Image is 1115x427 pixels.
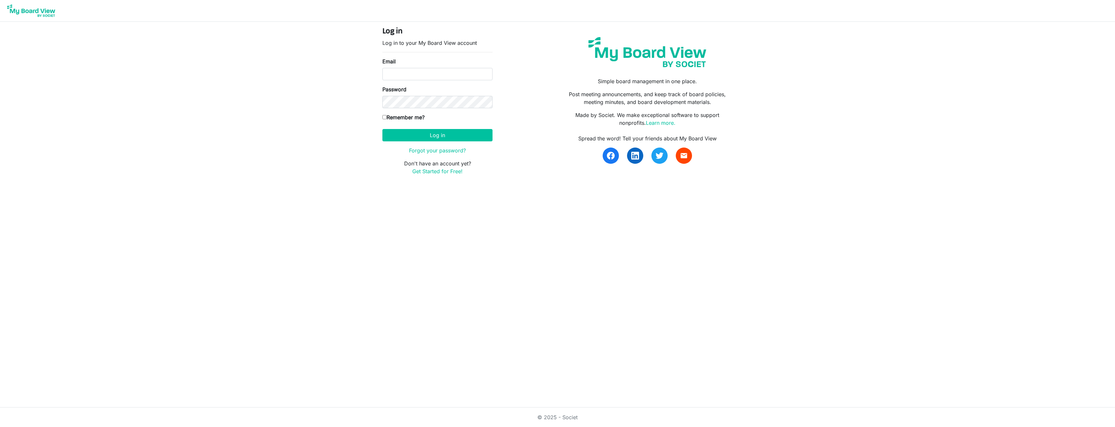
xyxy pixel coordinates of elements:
[537,414,578,421] a: © 2025 - Societ
[646,120,675,126] a: Learn more.
[5,3,57,19] img: My Board View Logo
[382,129,493,141] button: Log in
[382,85,406,93] label: Password
[382,39,493,47] p: Log in to your My Board View account
[562,77,733,85] p: Simple board management in one place.
[412,168,463,175] a: Get Started for Free!
[680,152,688,160] span: email
[562,111,733,127] p: Made by Societ. We make exceptional software to support nonprofits.
[631,152,639,160] img: linkedin.svg
[583,32,711,72] img: my-board-view-societ.svg
[409,147,466,154] a: Forgot your password?
[382,115,387,119] input: Remember me?
[656,152,663,160] img: twitter.svg
[676,148,692,164] a: email
[382,113,425,121] label: Remember me?
[382,58,396,65] label: Email
[562,90,733,106] p: Post meeting announcements, and keep track of board policies, meeting minutes, and board developm...
[382,27,493,36] h4: Log in
[607,152,615,160] img: facebook.svg
[562,135,733,142] div: Spread the word! Tell your friends about My Board View
[382,160,493,175] p: Don't have an account yet?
